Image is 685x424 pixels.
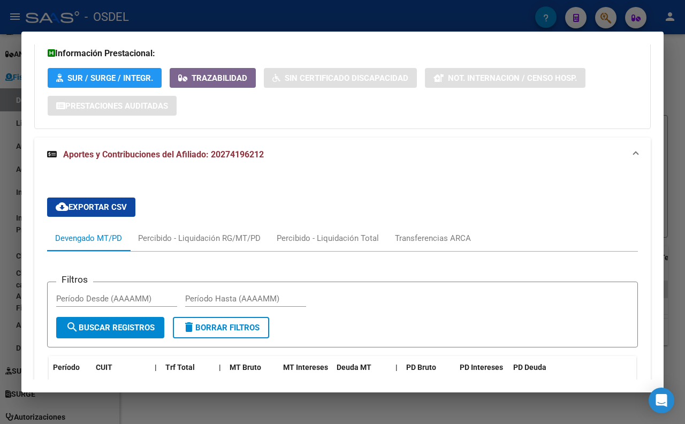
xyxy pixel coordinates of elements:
[65,101,168,111] span: Prestaciones Auditadas
[425,68,585,88] button: Not. Internacion / Censo Hosp.
[230,363,261,372] span: MT Bruto
[49,356,92,379] datatable-header-cell: Período
[649,388,674,413] div: Open Intercom Messenger
[182,321,195,334] mat-icon: delete
[96,363,112,372] span: CUIT
[165,363,195,372] span: Trf Total
[509,356,568,379] datatable-header-cell: PD Deuda
[283,363,328,372] span: MT Intereses
[182,323,260,332] span: Borrar Filtros
[161,356,215,379] datatable-header-cell: Trf Total
[66,321,79,334] mat-icon: search
[173,317,269,338] button: Borrar Filtros
[285,73,408,83] span: Sin Certificado Discapacidad
[67,73,153,83] span: SUR / SURGE / INTEGR.
[53,363,80,372] span: Período
[219,363,221,372] span: |
[277,232,379,244] div: Percibido - Liquidación Total
[170,68,256,88] button: Trazabilidad
[66,323,155,332] span: Buscar Registros
[279,356,332,379] datatable-header-cell: MT Intereses
[395,232,471,244] div: Transferencias ARCA
[155,363,157,372] span: |
[56,202,127,212] span: Exportar CSV
[56,317,164,338] button: Buscar Registros
[56,274,93,285] h3: Filtros
[455,356,509,379] datatable-header-cell: PD Intereses
[192,73,247,83] span: Trazabilidad
[332,356,391,379] datatable-header-cell: Deuda MT
[337,363,371,372] span: Deuda MT
[55,232,122,244] div: Devengado MT/PD
[150,356,161,379] datatable-header-cell: |
[513,363,546,372] span: PD Deuda
[47,198,135,217] button: Exportar CSV
[448,73,577,83] span: Not. Internacion / Censo Hosp.
[391,356,402,379] datatable-header-cell: |
[395,363,398,372] span: |
[402,356,455,379] datatable-header-cell: PD Bruto
[48,68,162,88] button: SUR / SURGE / INTEGR.
[63,149,264,160] span: Aportes y Contribuciones del Afiliado: 20274196212
[48,96,177,116] button: Prestaciones Auditadas
[225,356,279,379] datatable-header-cell: MT Bruto
[460,363,503,372] span: PD Intereses
[34,138,651,172] mat-expansion-panel-header: Aportes y Contribuciones del Afiliado: 20274196212
[138,232,261,244] div: Percibido - Liquidación RG/MT/PD
[92,356,150,379] datatable-header-cell: CUIT
[48,47,637,60] h3: Información Prestacional:
[56,200,68,213] mat-icon: cloud_download
[264,68,417,88] button: Sin Certificado Discapacidad
[406,363,436,372] span: PD Bruto
[215,356,225,379] datatable-header-cell: |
